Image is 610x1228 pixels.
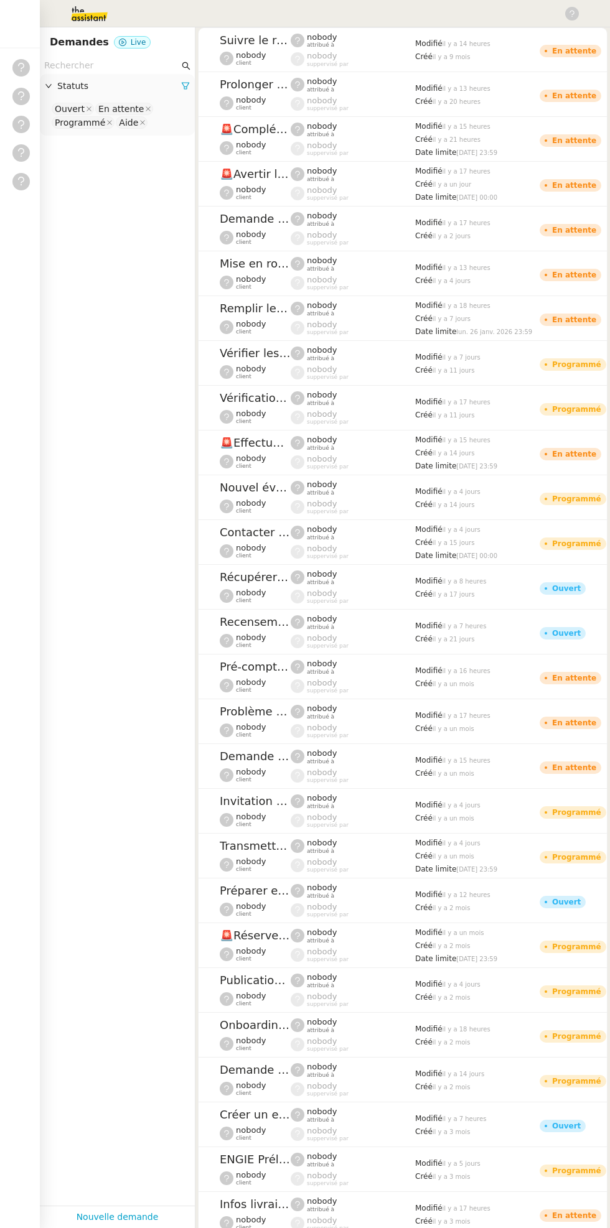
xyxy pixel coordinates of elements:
span: nobody [307,211,337,220]
span: attribué à [307,445,334,452]
span: Modifié [415,801,443,809]
span: nobody [236,140,266,149]
div: En attente [552,719,596,727]
span: suppervisé par [307,777,349,784]
span: Créé [415,500,433,509]
span: il y a 20 heures [433,98,481,105]
div: Programmé [55,117,105,128]
span: attribué à [307,176,334,183]
span: Créé [415,538,433,547]
span: Créé [415,635,433,643]
app-user-label: attribué à [291,838,415,854]
span: Modifié [415,621,443,630]
span: il y a 15 heures [443,437,490,444]
app-user-label: suppervisé par [291,141,415,157]
span: Remplir le dossier startup non adhérente [220,303,291,314]
app-user-detailed-label: client [220,767,291,783]
span: nobody [307,659,337,668]
span: nobody [307,812,337,822]
span: nobody [307,435,337,444]
span: Modifié [415,839,443,847]
span: Date limite [415,462,456,470]
span: attribué à [307,534,334,541]
div: En attente [552,271,596,279]
span: lun. 26 janv. 2026 23:59 [456,328,532,335]
span: nobody [307,300,337,310]
span: nobody [236,498,266,508]
span: nobody [307,569,337,579]
span: il y a 14 heures [443,40,490,47]
div: En attente [552,92,596,100]
app-user-label: suppervisé par [291,812,415,829]
app-user-detailed-label: client [220,633,291,649]
span: suppervisé par [307,374,349,381]
div: Aide [119,117,138,128]
span: nobody [236,722,266,732]
span: il y a 13 heures [443,264,490,271]
span: suppervisé par [307,329,349,336]
app-user-label: attribué à [291,524,415,541]
span: suppervisé par [307,150,349,157]
div: En attente [98,103,144,114]
span: Problème de RIB - MATELAS FRANCAIS [220,706,291,717]
app-user-detailed-label: client [220,230,291,246]
span: suppervisé par [307,195,349,202]
app-user-label: attribué à [291,748,415,765]
span: attribué à [307,624,334,631]
app-user-detailed-label: client [220,543,291,559]
span: nobody [236,588,266,597]
div: En attente [552,674,596,682]
nz-select-item: Ouvert [52,103,94,115]
span: nobody [307,768,337,777]
span: Créé [415,314,433,323]
span: nobody [307,256,337,265]
span: Modifié [415,84,443,93]
span: client [236,597,251,604]
span: attribué à [307,86,334,93]
span: client [236,284,251,291]
span: Demande de justificatifs Pennylane - octobre 2025 [220,213,291,225]
span: il y a 14 jours [433,501,475,508]
span: suppervisé par [307,822,349,829]
div: En attente [552,764,596,771]
span: nobody [307,454,337,463]
span: nobody [236,364,266,373]
span: Date limite [415,148,456,157]
span: il y a 15 heures [443,123,490,130]
span: nobody [236,677,266,687]
app-user-label: suppervisé par [291,544,415,560]
app-user-label: attribué à [291,480,415,496]
span: nobody [307,793,337,802]
span: Créé [415,231,433,240]
span: suppervisé par [307,284,349,291]
span: nobody [307,96,337,105]
span: attribué à [307,42,334,49]
div: Ouvert [552,585,581,592]
span: il y a 15 jours [433,539,475,546]
span: il y a 17 heures [443,168,490,175]
span: il y a un mois [433,815,474,822]
span: nobody [236,633,266,642]
div: En attente [552,316,596,323]
span: il y a un jour [433,181,471,188]
app-user-label: attribué à [291,77,415,93]
app-user-label: attribué à [291,256,415,272]
span: il y a 11 jours [433,412,475,419]
span: nobody [307,390,337,399]
app-user-label: attribué à [291,121,415,137]
app-user-label: suppervisé par [291,320,415,336]
span: attribué à [307,669,334,676]
span: client [236,821,251,828]
app-user-detailed-label: client [220,95,291,111]
span: nobody [307,121,337,131]
span: Modifié [415,122,443,131]
span: [DATE] 23:59 [456,463,497,470]
span: nobody [307,499,337,508]
span: nobody [236,767,266,776]
span: Créé [415,590,433,598]
span: nobody [236,185,266,194]
span: nobody [236,50,266,60]
app-user-label: attribué à [291,300,415,317]
span: il y a 4 jours [443,802,481,809]
span: Modifié [415,666,443,675]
